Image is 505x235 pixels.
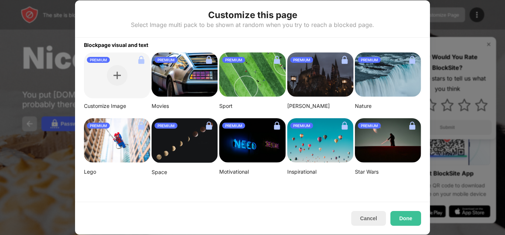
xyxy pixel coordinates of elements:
div: PREMIUM [358,123,381,129]
img: aditya-vyas-5qUJfO4NU4o-unsplash-small.png [287,52,353,97]
img: mehdi-messrro-gIpJwuHVwt0-unsplash-small.png [84,118,150,163]
div: PREMIUM [290,57,313,63]
img: aditya-chinchure-LtHTe32r_nA-unsplash.png [355,52,421,97]
div: Select Image multi pack to be shown at random when you try to reach a blocked page. [131,21,374,28]
div: [PERSON_NAME] [287,103,353,109]
div: Customize this page [208,9,297,21]
div: PREMIUM [155,123,177,129]
div: PREMIUM [222,57,245,63]
img: lock.svg [203,120,215,132]
div: PREMIUM [87,57,110,63]
img: image-26.png [152,52,218,97]
button: Done [390,211,421,226]
img: plus.svg [113,72,121,79]
div: Space [152,169,218,176]
img: ian-dooley-DuBNA1QMpPA-unsplash-small.png [287,118,353,163]
img: lock.svg [271,120,283,132]
img: lock.svg [135,120,147,132]
div: Inspirational [287,168,353,175]
div: Sport [219,103,285,109]
div: Motivational [219,168,285,175]
img: lock.svg [406,120,418,132]
div: Star Wars [355,168,421,175]
div: PREMIUM [155,57,177,63]
img: lock.svg [203,54,215,66]
div: Blockpage visual and text [75,38,430,48]
div: Nature [355,103,421,109]
div: Customize Image [84,103,150,109]
div: PREMIUM [222,123,245,129]
div: Movies [152,103,218,109]
div: PREMIUM [358,57,381,63]
img: lock.svg [135,54,147,66]
img: image-22-small.png [355,118,421,163]
img: lock.svg [271,54,283,66]
div: PREMIUM [87,123,110,129]
img: linda-xu-KsomZsgjLSA-unsplash.png [152,118,218,163]
img: jeff-wang-p2y4T4bFws4-unsplash-small.png [219,52,285,97]
div: PREMIUM [290,123,313,129]
img: lock.svg [339,120,350,132]
img: lock.svg [406,54,418,66]
button: Cancel [351,211,386,226]
img: lock.svg [339,54,350,66]
div: Lego [84,168,150,175]
img: alexis-fauvet-qfWf9Muwp-c-unsplash-small.png [219,118,285,163]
